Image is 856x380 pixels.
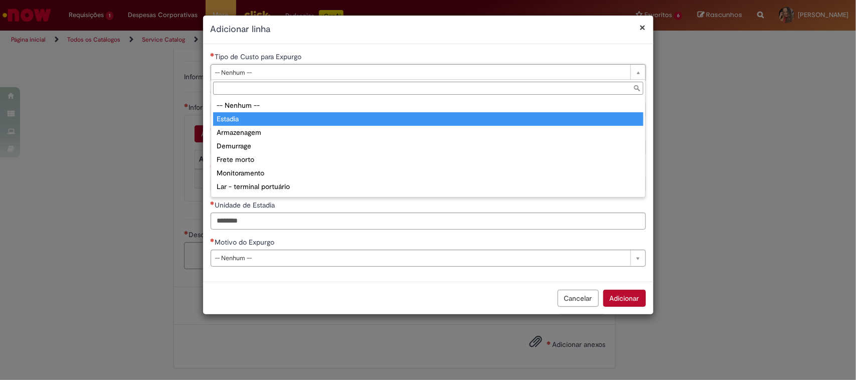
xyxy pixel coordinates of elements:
div: Monitoramento [213,166,643,180]
div: Estadia [213,112,643,126]
div: Demurrage [213,139,643,153]
div: Handling [213,194,643,207]
div: Armazenagem [213,126,643,139]
div: Frete morto [213,153,643,166]
div: -- Nenhum -- [213,99,643,112]
div: Lar - terminal portuário [213,180,643,194]
ul: Tipo de Custo para Expurgo [211,97,645,197]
